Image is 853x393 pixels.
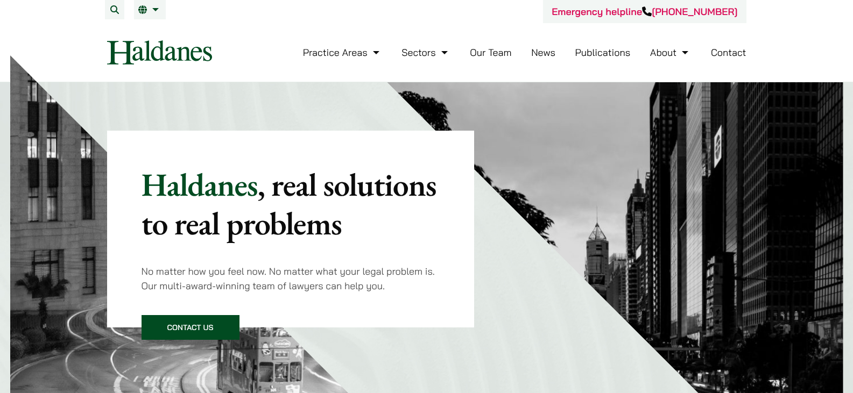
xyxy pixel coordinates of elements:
a: News [531,46,555,59]
p: No matter how you feel now. No matter what your legal problem is. Our multi-award-winning team of... [142,264,440,293]
img: Logo of Haldanes [107,40,212,65]
a: Publications [575,46,631,59]
mark: , real solutions to real problems [142,163,436,244]
a: About [650,46,691,59]
p: Haldanes [142,165,440,242]
a: EN [138,5,161,14]
a: Practice Areas [303,46,382,59]
a: Our Team [470,46,511,59]
a: Contact [711,46,746,59]
a: Contact Us [142,315,239,340]
a: Sectors [401,46,450,59]
a: Emergency helpline[PHONE_NUMBER] [552,5,737,18]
